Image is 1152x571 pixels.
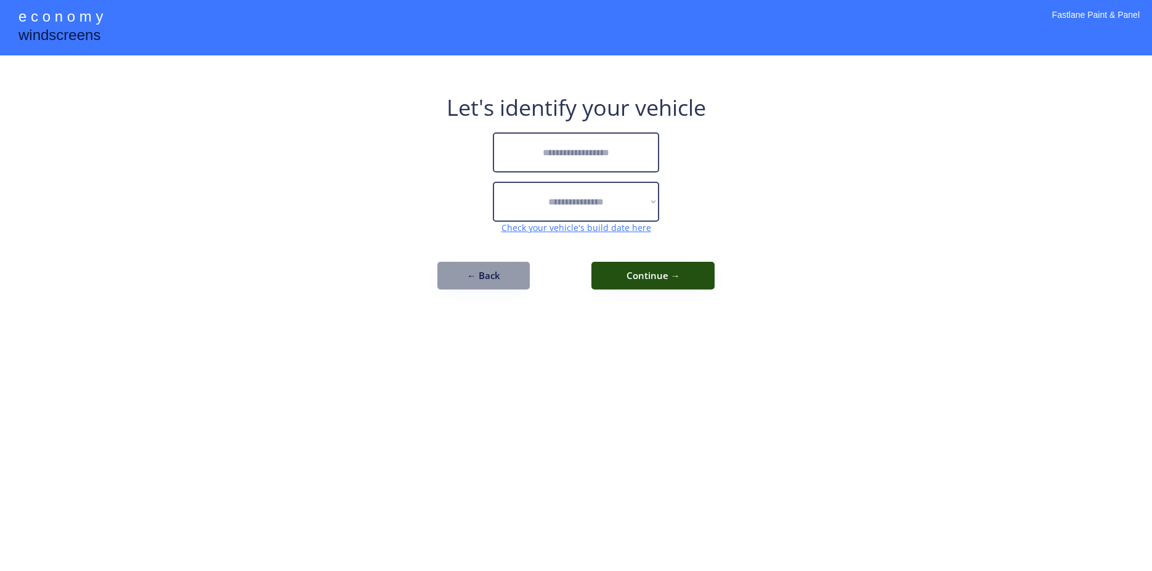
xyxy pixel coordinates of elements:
div: Fastlane Paint & Panel [1052,9,1140,37]
button: ← Back [437,262,530,290]
button: Continue → [591,262,715,290]
div: Let's identify your vehicle [447,92,706,123]
div: windscreens [18,25,100,49]
a: Check your vehicle's build date here [501,222,651,233]
div: e c o n o m y [18,6,103,30]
